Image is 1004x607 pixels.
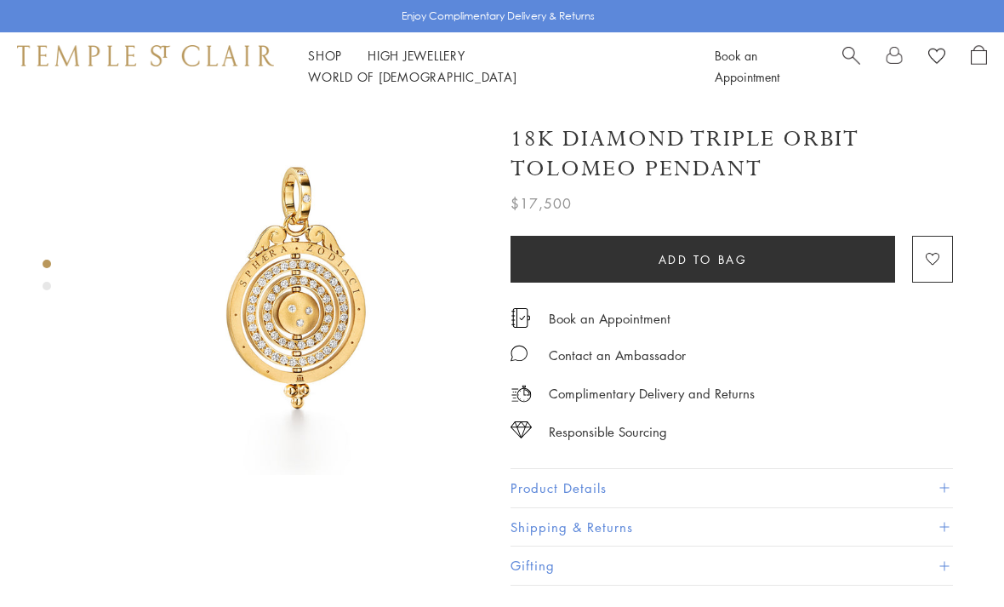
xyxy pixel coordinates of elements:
div: Product gallery navigation [43,255,51,304]
h1: 18K Diamond Triple Orbit Tolomeo Pendant [511,124,953,184]
div: Responsible Sourcing [549,421,667,443]
p: Enjoy Complimentary Delivery & Returns [402,8,595,25]
button: Add to bag [511,236,895,283]
button: Shipping & Returns [511,508,953,547]
a: Search [842,45,860,88]
a: World of [DEMOGRAPHIC_DATA]World of [DEMOGRAPHIC_DATA] [308,68,516,85]
a: Open Shopping Bag [971,45,987,88]
button: Gifting [511,547,953,585]
img: Temple St. Clair [17,45,274,66]
img: 18K Diamond Triple Orbit Tolomeo Pendant [111,100,485,475]
button: Product Details [511,469,953,507]
a: Book an Appointment [549,309,670,328]
a: High JewelleryHigh Jewellery [368,47,465,64]
span: Add to bag [659,250,748,269]
img: MessageIcon-01_2.svg [511,345,528,362]
img: icon_appointment.svg [511,308,531,328]
div: Contact an Ambassador [549,345,686,366]
img: icon_sourcing.svg [511,421,532,438]
a: Book an Appointment [715,47,779,85]
span: $17,500 [511,192,572,215]
img: icon_delivery.svg [511,383,532,404]
nav: Main navigation [308,45,676,88]
a: ShopShop [308,47,342,64]
p: Complimentary Delivery and Returns [549,383,755,404]
a: View Wishlist [928,45,945,71]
